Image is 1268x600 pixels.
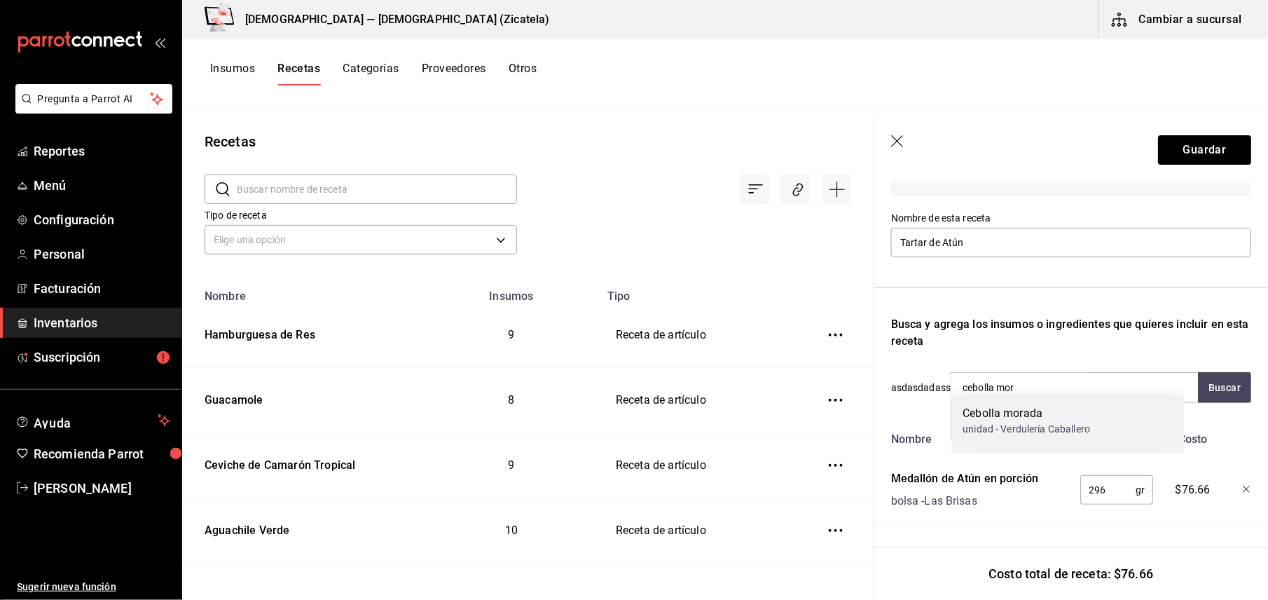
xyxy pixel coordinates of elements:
[34,479,170,498] span: [PERSON_NAME]
[891,316,1251,350] div: Busca y agrega los insumos o ingredientes que quieres incluir en esta receta
[422,62,486,86] button: Proveedores
[17,580,170,594] span: Sugerir nueva función
[210,62,255,86] button: Insumos
[199,322,315,343] div: Hamburguesa de Res
[1080,476,1136,504] input: 0
[199,517,290,539] div: Aguachile Verde
[509,62,537,86] button: Otros
[891,493,1039,510] div: bolsa - Las Brisas
[277,62,320,86] button: Recetas
[34,210,170,229] span: Configuración
[343,62,399,86] button: Categorías
[34,348,170,367] span: Suscripción
[199,387,263,409] div: Guacamole
[205,211,517,221] label: Tipo de receta
[509,328,515,341] span: 9
[34,245,170,264] span: Personal
[509,458,515,472] span: 9
[424,281,599,303] th: Insumos
[15,84,172,114] button: Pregunta a Parrot AI
[891,372,1251,403] div: asdasdadass
[599,303,804,368] td: Receta de artículo
[509,393,515,407] span: 8
[781,175,811,204] div: Asociar recetas
[885,425,1068,448] div: Nombre
[154,36,165,48] button: open_drawer_menu
[38,92,151,107] span: Pregunta a Parrot AI
[34,412,152,429] span: Ayuda
[891,470,1039,487] div: Medallón de Atún en porción
[740,175,770,204] div: Ordenar por
[1160,425,1221,448] div: Costo
[891,214,1251,224] label: Nombre de esta receta
[963,406,1091,423] div: Cebolla morada
[1198,372,1251,403] button: Buscar
[505,524,518,537] span: 10
[1080,475,1153,505] div: gr
[874,547,1268,600] div: Costo total de receta: $76.66
[34,176,170,195] span: Menú
[34,313,170,332] span: Inventarios
[210,62,537,86] div: navigation tabs
[1158,135,1251,165] button: Guardar
[963,423,1091,437] div: unidad - Verdulería Caballero
[205,225,517,254] div: Elige una opción
[34,444,170,463] span: Recomienda Parrot
[205,131,256,152] div: Recetas
[599,498,804,564] td: Receta de artículo
[10,102,172,116] a: Pregunta a Parrot AI
[599,368,804,433] td: Receta de artículo
[199,452,356,474] div: Ceviche de Camarón Tropical
[234,11,550,28] h3: [DEMOGRAPHIC_DATA] — [DEMOGRAPHIC_DATA] (Zicatela)
[237,175,517,203] input: Buscar nombre de receta
[951,373,1091,402] input: Buscar insumo
[1176,482,1211,498] span: $76.66
[599,281,804,303] th: Tipo
[182,281,424,303] th: Nombre
[34,142,170,161] span: Reportes
[599,433,804,498] td: Receta de artículo
[34,279,170,298] span: Facturación
[822,175,851,204] div: Agregar receta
